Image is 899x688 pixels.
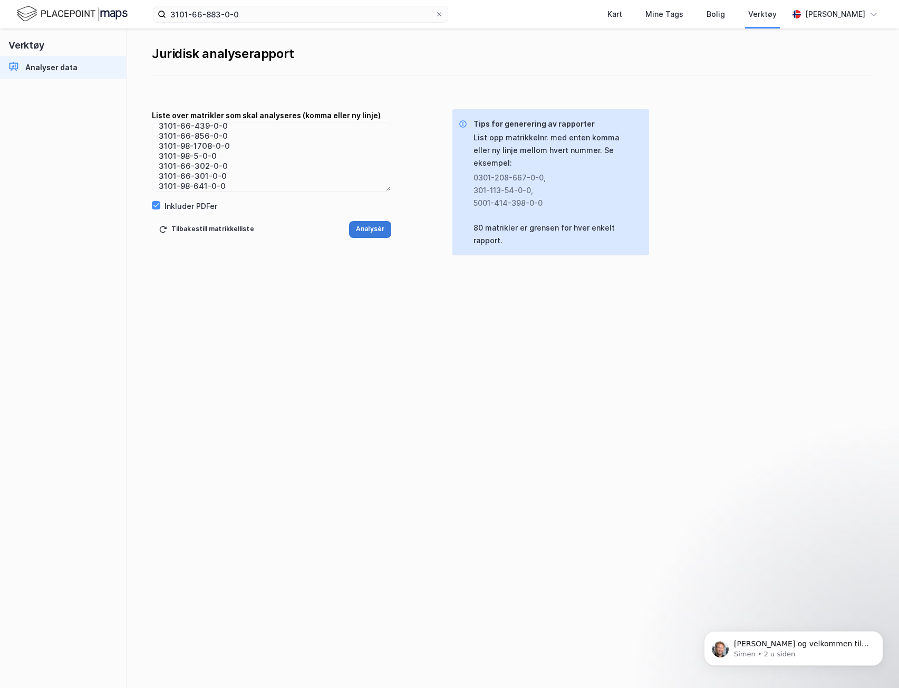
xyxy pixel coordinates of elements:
div: 0301-208-667-0-0 , [473,171,632,184]
div: 5001-414-398-0-0 [473,197,632,209]
div: List opp matrikkelnr. med enten komma eller ny linje mellom hvert nummer. Se eksempel: 80 matrikl... [473,131,641,247]
div: Mine Tags [645,8,683,21]
button: Analysér [349,221,391,238]
iframe: Intercom notifications melding [688,609,899,683]
img: logo.f888ab2527a4732fd821a326f86c7f29.svg [17,5,128,23]
div: 301-113-54-0-0 , [473,184,632,197]
div: Juridisk analyserapport [152,45,874,62]
div: Bolig [707,8,725,21]
button: Tilbakestill matrikkelliste [152,221,261,238]
div: [PERSON_NAME] [805,8,865,21]
div: Liste over matrikler som skal analyseres (komma eller ny linje) [152,109,391,122]
div: Analyser data [25,61,78,74]
textarea: 3101-66-883-0-0 3101-66-433-0-0 3101-66-364-0-0 3101-66-435-0-0 3101-66-438-0-0 3101-66-437-0-0 3... [152,122,391,191]
div: Inkluder PDFer [165,200,217,213]
div: Kart [607,8,622,21]
div: Tips for generering av rapporter [473,118,641,130]
div: Verktøy [748,8,777,21]
input: Søk på adresse, matrikkel, gårdeiere, leietakere eller personer [166,6,435,22]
